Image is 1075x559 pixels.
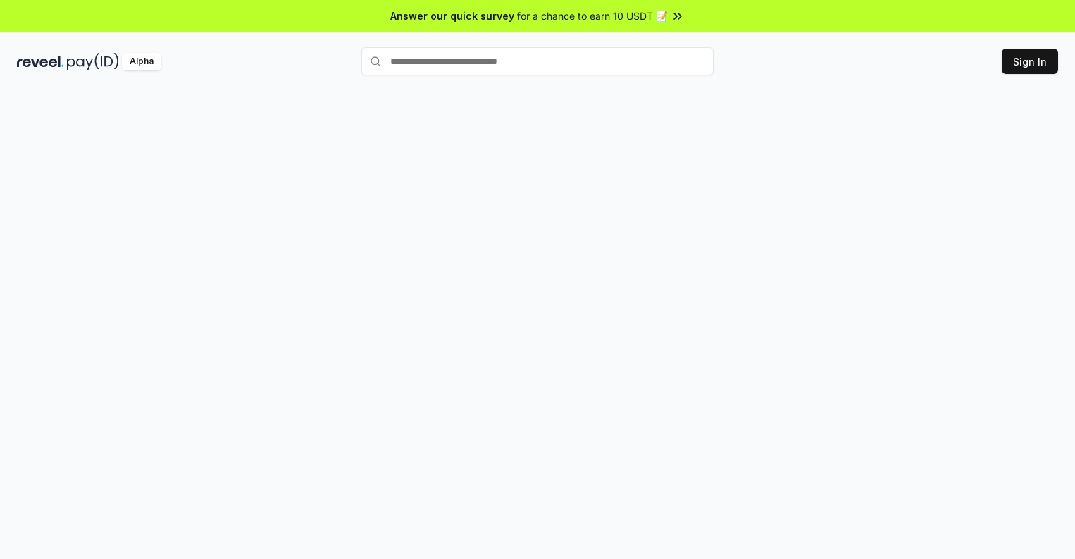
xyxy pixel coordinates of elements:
[1002,49,1058,74] button: Sign In
[67,53,119,70] img: pay_id
[517,8,668,23] span: for a chance to earn 10 USDT 📝
[122,53,161,70] div: Alpha
[390,8,514,23] span: Answer our quick survey
[17,53,64,70] img: reveel_dark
